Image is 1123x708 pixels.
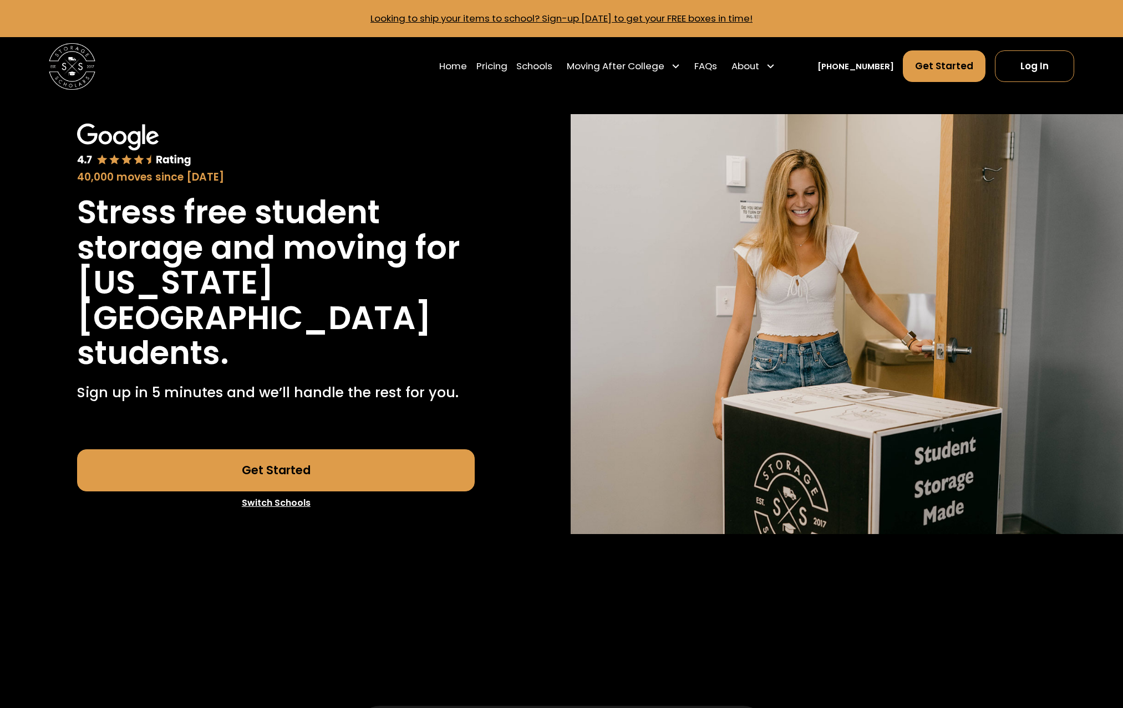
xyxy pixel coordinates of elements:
img: Storage Scholars main logo [49,43,95,90]
a: Switch Schools [77,491,475,515]
div: Moving After College [562,50,685,83]
a: Log In [995,50,1074,82]
div: About [726,50,780,83]
h1: students. [77,335,229,371]
img: Google 4.7 star rating [77,124,191,167]
a: home [49,43,95,90]
a: Home [439,50,467,83]
img: Storage Scholars will have everything waiting for you in your room when you arrive to campus. [571,114,1123,534]
a: [PHONE_NUMBER] [817,60,894,73]
a: FAQs [694,50,717,83]
div: 40,000 moves since [DATE] [77,170,475,185]
a: Looking to ship your items to school? Sign-up [DATE] to get your FREE boxes in time! [370,12,753,25]
div: About [731,59,759,73]
h1: [US_STATE][GEOGRAPHIC_DATA] [77,265,475,335]
a: Get Started [903,50,985,82]
div: Moving After College [567,59,664,73]
p: Sign up in 5 minutes and we’ll handle the rest for you. [77,382,459,403]
h1: Stress free student storage and moving for [77,194,475,265]
a: Get Started [77,449,475,491]
a: Pricing [476,50,507,83]
a: Schools [516,50,552,83]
